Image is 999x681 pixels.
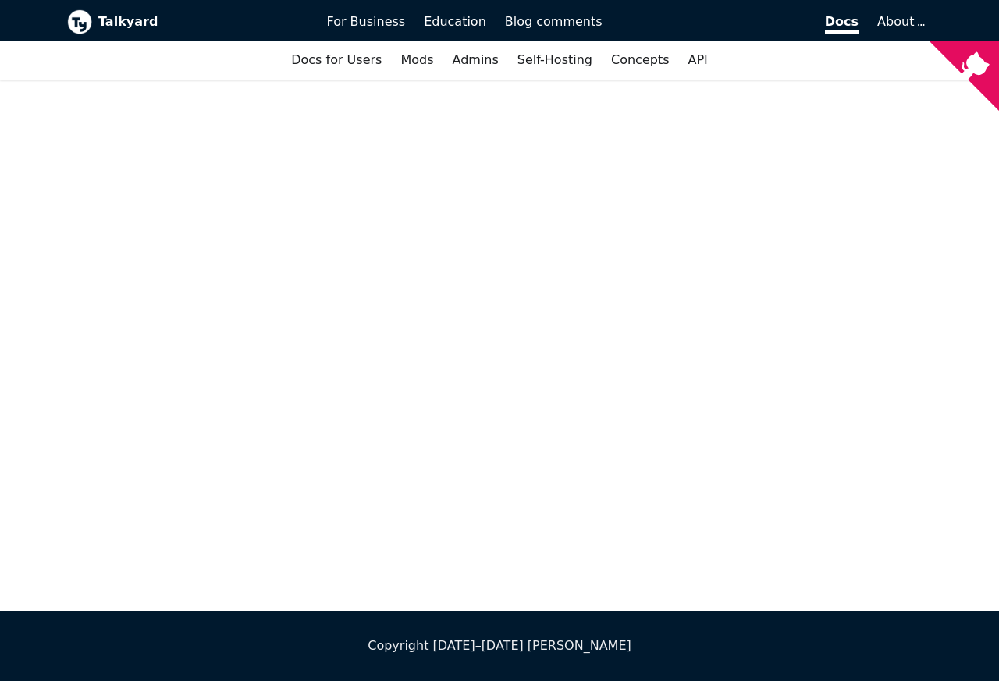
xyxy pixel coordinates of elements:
[443,47,508,73] a: Admins
[496,9,612,35] a: Blog comments
[327,14,406,29] span: For Business
[67,9,305,34] a: Talkyard logoTalkyard
[505,14,603,29] span: Blog comments
[391,47,443,73] a: Mods
[414,9,496,35] a: Education
[318,9,415,35] a: For Business
[825,14,859,34] span: Docs
[679,47,717,73] a: API
[612,9,869,35] a: Docs
[98,12,305,32] b: Talkyard
[282,47,391,73] a: Docs for Users
[877,14,923,29] a: About
[424,14,486,29] span: Education
[67,636,932,656] div: Copyright [DATE]–[DATE] [PERSON_NAME]
[67,9,92,34] img: Talkyard logo
[602,47,679,73] a: Concepts
[508,47,602,73] a: Self-Hosting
